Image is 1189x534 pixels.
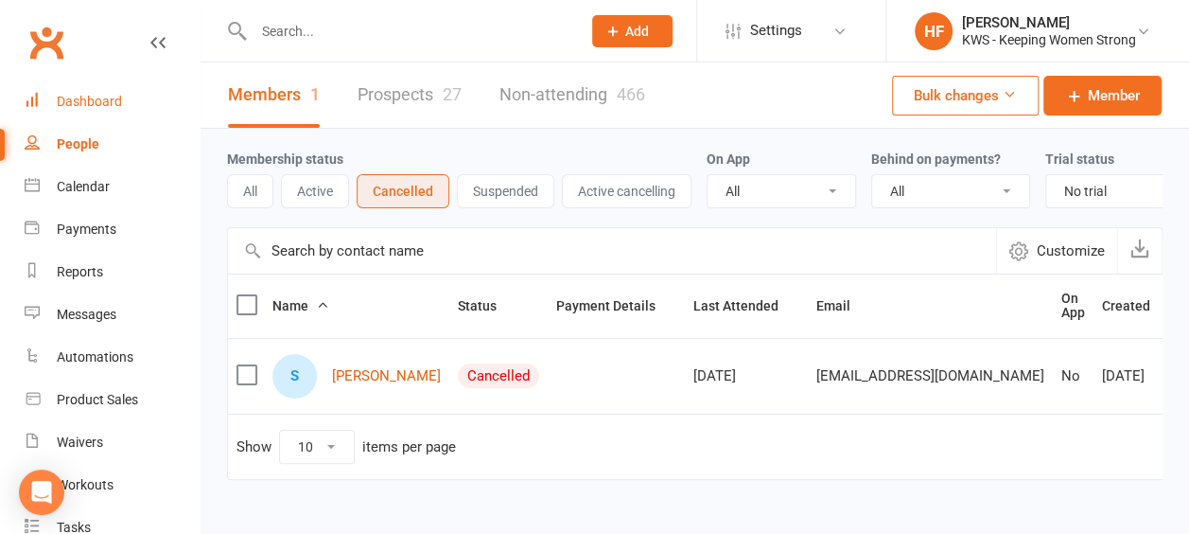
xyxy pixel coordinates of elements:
button: Created [1102,294,1171,317]
div: 1 [310,84,320,104]
label: Membership status [227,151,343,167]
button: Email [816,294,871,317]
span: Email [816,298,871,313]
span: Payment Details [556,298,676,313]
div: Open Intercom Messenger [19,470,64,515]
div: People [57,136,99,151]
button: Last Attended [693,294,799,317]
div: Dashboard [57,94,122,109]
button: Suspended [457,174,554,208]
div: Waivers [57,435,103,450]
a: Non-attending466 [499,62,645,128]
button: Status [458,294,517,317]
button: Payment Details [556,294,676,317]
div: [DATE] [1102,368,1171,384]
div: [PERSON_NAME] [962,14,1136,31]
div: 27 [443,84,462,104]
a: [PERSON_NAME] [332,368,441,384]
span: Last Attended [693,298,799,313]
span: [EMAIL_ADDRESS][DOMAIN_NAME] [816,358,1044,394]
span: Add [625,24,649,39]
button: Add [592,15,673,47]
div: No [1061,368,1085,384]
input: Search by contact name [228,228,996,274]
div: KWS - Keeping Women Strong [962,31,1136,48]
span: Settings [750,9,802,52]
div: Automations [57,349,133,365]
div: [DATE] [693,368,799,384]
div: HF [915,12,953,50]
div: 466 [617,84,645,104]
a: Payments [25,208,200,251]
div: Saadah [272,354,317,399]
a: Members1 [228,62,320,128]
a: Reports [25,251,200,294]
div: Reports [57,264,103,279]
label: On App [707,151,750,167]
div: Calendar [57,179,110,194]
span: Status [458,298,517,313]
a: Dashboard [25,80,200,123]
a: Automations [25,336,200,379]
a: Prospects27 [358,62,462,128]
span: Name [272,298,329,313]
span: Member [1088,84,1140,107]
div: Show [236,430,456,464]
a: Clubworx [23,19,70,66]
label: Behind on payments? [871,151,1001,167]
div: Payments [57,222,116,237]
button: Cancelled [357,174,449,208]
a: Messages [25,294,200,336]
a: People [25,123,200,166]
button: All [227,174,273,208]
div: Product Sales [57,392,138,407]
span: Created [1102,298,1171,313]
div: Workouts [57,477,114,492]
div: Cancelled [458,364,539,388]
button: Customize [996,228,1117,274]
button: Bulk changes [892,76,1039,116]
div: Messages [57,307,116,322]
button: Name [272,294,329,317]
a: Calendar [25,166,200,208]
span: Customize [1037,240,1105,262]
a: Workouts [25,464,200,507]
a: Waivers [25,421,200,464]
a: Product Sales [25,379,200,421]
button: Active cancelling [562,174,691,208]
th: On App [1053,275,1093,338]
input: Search... [248,18,568,44]
div: items per page [362,439,456,455]
label: Trial status [1045,151,1114,167]
a: Member [1043,76,1162,116]
button: Active [281,174,349,208]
